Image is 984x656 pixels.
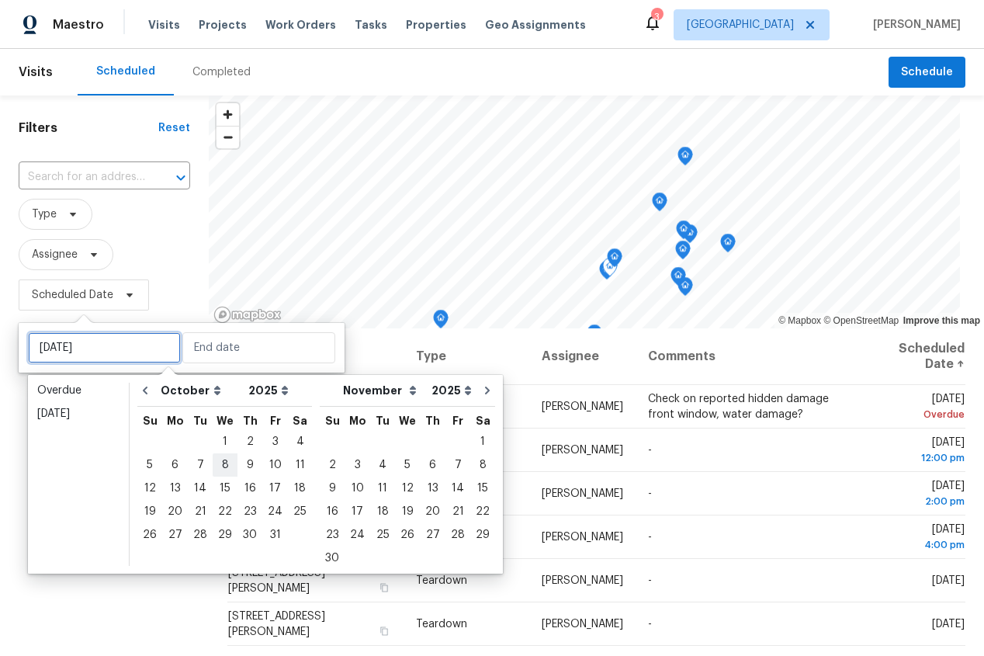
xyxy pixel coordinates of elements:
[288,477,312,500] div: Sat Oct 18 2025
[542,575,623,586] span: [PERSON_NAME]
[676,220,691,245] div: Map marker
[778,315,821,326] a: Mapbox
[370,477,395,500] div: Tue Nov 11 2025
[262,430,288,453] div: Fri Oct 03 2025
[293,415,307,426] abbr: Saturday
[370,454,395,476] div: 4
[470,454,495,476] div: 8
[470,500,495,523] div: Sat Nov 22 2025
[137,500,162,523] div: Sun Oct 19 2025
[188,453,213,477] div: Tue Oct 07 2025
[470,477,495,499] div: 15
[470,501,495,522] div: 22
[213,454,237,476] div: 8
[288,454,312,476] div: 11
[901,63,953,82] span: Schedule
[320,524,345,546] div: 23
[542,401,623,412] span: [PERSON_NAME]
[445,453,470,477] div: Fri Nov 07 2025
[213,477,237,500] div: Wed Oct 15 2025
[188,477,213,500] div: Tue Oct 14 2025
[420,453,445,477] div: Thu Nov 06 2025
[485,17,586,33] span: Geo Assignments
[162,523,188,547] div: Mon Oct 27 2025
[345,453,370,477] div: Mon Nov 03 2025
[162,501,188,522] div: 20
[652,193,667,217] div: Map marker
[433,310,449,334] div: Map marker
[416,575,467,586] span: Teardown
[648,532,652,543] span: -
[869,494,965,509] div: 2:00 pm
[265,17,336,33] span: Work Orders
[217,415,234,426] abbr: Wednesday
[167,415,184,426] abbr: Monday
[213,501,237,522] div: 22
[157,379,244,402] select: Month
[370,500,395,523] div: Tue Nov 18 2025
[262,431,288,453] div: 3
[320,454,345,476] div: 2
[237,477,262,500] div: Thu Oct 16 2025
[320,547,345,569] div: 30
[320,453,345,477] div: Sun Nov 02 2025
[188,500,213,523] div: Tue Oct 21 2025
[416,619,467,630] span: Teardown
[420,477,445,499] div: 13
[213,524,237,546] div: 29
[445,454,470,476] div: 7
[199,17,247,33] span: Projects
[320,501,345,522] div: 16
[395,477,420,499] div: 12
[170,167,192,189] button: Open
[137,454,162,476] div: 5
[687,17,794,33] span: [GEOGRAPHIC_DATA]
[228,567,325,594] span: [STREET_ADDRESS][PERSON_NAME]
[213,453,237,477] div: Wed Oct 08 2025
[339,379,428,402] select: Month
[395,524,420,546] div: 26
[869,537,965,553] div: 4:00 pm
[137,477,162,499] div: 12
[587,325,602,349] div: Map marker
[188,501,213,522] div: 21
[320,523,345,547] div: Sun Nov 23 2025
[19,55,53,89] span: Visits
[148,17,180,33] span: Visits
[228,611,325,637] span: [STREET_ADDRESS][PERSON_NAME]
[823,315,899,326] a: OpenStreetMap
[137,453,162,477] div: Sun Oct 05 2025
[452,415,463,426] abbr: Friday
[217,103,239,126] span: Zoom in
[542,445,623,456] span: [PERSON_NAME]
[237,524,262,546] div: 30
[288,430,312,453] div: Sat Oct 04 2025
[243,415,258,426] abbr: Thursday
[320,477,345,499] div: 9
[542,532,623,543] span: [PERSON_NAME]
[162,454,188,476] div: 6
[270,415,281,426] abbr: Friday
[932,575,965,586] span: [DATE]
[53,17,104,33] span: Maestro
[470,477,495,500] div: Sat Nov 15 2025
[420,524,445,546] div: 27
[670,267,686,291] div: Map marker
[217,127,239,148] span: Zoom out
[162,477,188,500] div: Mon Oct 13 2025
[237,477,262,499] div: 16
[370,453,395,477] div: Tue Nov 04 2025
[213,306,282,324] a: Mapbox homepage
[395,501,420,522] div: 19
[869,524,965,553] span: [DATE]
[37,406,120,422] div: [DATE]
[137,501,162,522] div: 19
[188,454,213,476] div: 7
[325,415,340,426] abbr: Sunday
[470,523,495,547] div: Sat Nov 29 2025
[19,165,147,189] input: Search for an address...
[651,9,662,25] div: 3
[137,477,162,500] div: Sun Oct 12 2025
[213,477,237,499] div: 15
[470,431,495,453] div: 1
